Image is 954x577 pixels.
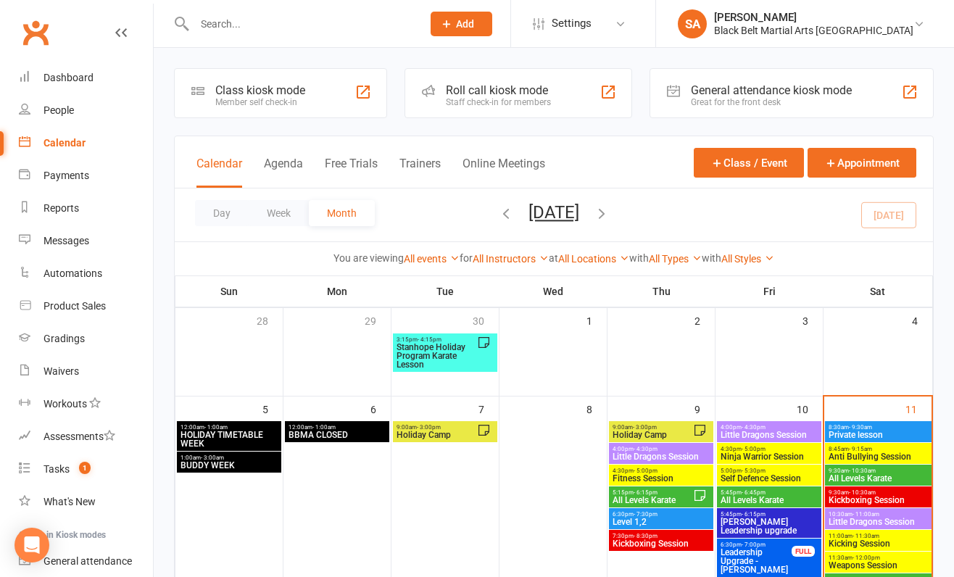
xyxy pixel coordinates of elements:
th: Sun [175,276,283,307]
div: Class kiosk mode [215,83,305,97]
div: 8 [586,397,607,420]
button: Day [195,200,249,226]
span: Stanhope Holiday Program Karate Lesson [396,343,477,369]
div: 6 [370,397,391,420]
div: 4 [912,308,932,332]
span: - 10:30am [849,468,876,474]
span: - 5:00pm [742,446,766,452]
span: - 1:00am [312,424,336,431]
span: - 10:30am [849,489,876,496]
span: 10:30am [828,511,929,518]
div: Payments [43,170,89,181]
span: 11:30am [828,555,929,561]
div: 3 [802,308,823,332]
div: People [43,104,74,116]
span: Little Dragons Session [720,431,818,439]
a: Messages [19,225,153,257]
span: - 7:00pm [742,541,766,548]
span: 1:00am [180,454,278,461]
a: All Types [649,253,702,265]
span: Kickboxing Session [612,539,710,548]
span: - 4:15pm [418,336,441,343]
span: 12:00am [288,424,386,431]
a: All Styles [721,253,774,265]
button: Add [431,12,492,36]
div: Roll call kiosk mode [446,83,551,97]
span: Holiday Camp [612,431,693,439]
div: 5 [262,397,283,420]
span: 12:00am [180,424,278,431]
button: Free Trials [325,157,378,188]
span: Weapons Session [828,561,929,570]
span: 11:00am [828,533,929,539]
button: Agenda [264,157,303,188]
div: Workouts [43,398,87,410]
div: 30 [473,308,499,332]
th: Tue [391,276,499,307]
button: Trainers [399,157,441,188]
div: Tasks [43,463,70,475]
span: 9:00am [612,424,693,431]
strong: You are viewing [333,252,404,264]
span: - 3:00am [201,454,224,461]
span: 4:00pm [720,424,818,431]
a: All events [404,253,460,265]
a: Product Sales [19,290,153,323]
span: 8:30am [828,424,929,431]
div: Great for the front desk [691,97,852,107]
span: Settings [552,7,592,40]
div: 11 [905,397,932,420]
div: 9 [694,397,715,420]
div: Member self check-in [215,97,305,107]
div: [PERSON_NAME] [714,11,913,24]
span: BBMA CLOSED [288,431,386,439]
strong: for [460,252,473,264]
a: Waivers [19,355,153,388]
span: 3:15pm [396,336,477,343]
span: HOLIDAY TIMETABLE WEEK [180,431,278,448]
span: - 5:30pm [742,468,766,474]
div: Calendar [43,137,86,149]
span: - 6:15pm [742,511,766,518]
span: - 3:00pm [633,424,657,431]
span: 9:30am [828,489,929,496]
div: Black Belt Martial Arts [GEOGRAPHIC_DATA] [714,24,913,37]
button: Class / Event [694,148,804,178]
div: 28 [257,308,283,332]
a: All Instructors [473,253,549,265]
strong: with [702,252,721,264]
span: - 4:30pm [634,446,658,452]
span: 5:45pm [720,511,818,518]
button: Online Meetings [463,157,545,188]
span: - 9:30am [849,424,872,431]
div: Product Sales [43,300,106,312]
div: 1 [586,308,607,332]
div: Waivers [43,365,79,377]
a: Workouts [19,388,153,420]
span: Little Dragons Session [612,452,710,461]
div: What's New [43,496,96,507]
span: 6:30pm [720,541,792,548]
th: Mon [283,276,391,307]
span: 9:00am [396,424,477,431]
span: Add [456,18,474,30]
div: Reports [43,202,79,214]
a: Payments [19,159,153,192]
span: - 11:00am [853,511,879,518]
div: 10 [797,397,823,420]
span: Holiday Camp [396,431,477,439]
span: [PERSON_NAME] Leadership upgrade [720,518,818,535]
strong: with [629,252,649,264]
a: Calendar [19,127,153,159]
span: All Levels Karate [612,496,693,505]
span: Kickboxing Session [828,496,929,505]
span: All Levels Karate [828,474,929,483]
a: People [19,94,153,127]
div: 7 [478,397,499,420]
div: General attendance kiosk mode [691,83,852,97]
span: - 6:45pm [742,489,766,496]
span: - 11:30am [853,533,879,539]
button: Week [249,200,309,226]
th: Wed [499,276,607,307]
div: SA [678,9,707,38]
